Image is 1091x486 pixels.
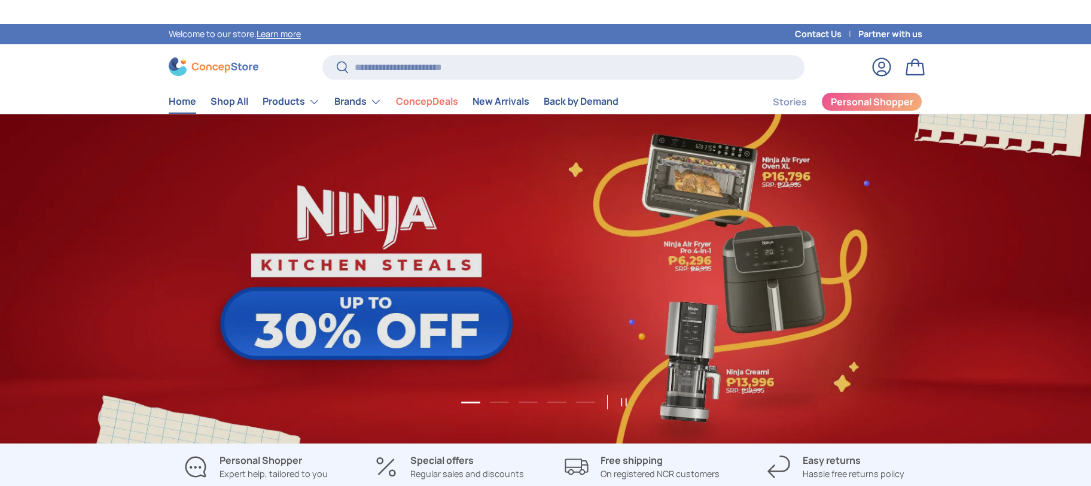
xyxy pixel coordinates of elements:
a: Stories [773,90,807,114]
a: Learn more [257,28,301,40]
img: ConcepStore [169,57,258,76]
strong: Free shipping [601,454,663,467]
a: Brands [334,90,382,114]
strong: Easy returns [803,454,861,467]
nav: Secondary [744,90,922,114]
summary: Brands [327,90,389,114]
a: Back by Demand [544,90,618,113]
a: Contact Us [795,28,858,41]
strong: Special offers [410,454,474,467]
a: Shop All [211,90,248,113]
nav: Primary [169,90,618,114]
p: On registered NCR customers [601,467,720,481]
strong: Personal Shopper [220,454,302,467]
a: Easy returns Hassle free returns policy [748,453,922,481]
span: Personal Shopper [831,97,913,107]
a: Free shipping On registered NCR customers [555,453,729,481]
a: Partner with us [858,28,922,41]
p: Regular sales and discounts [410,467,524,481]
a: New Arrivals [473,90,529,113]
p: Welcome to our store. [169,28,301,41]
a: Products [263,90,320,114]
a: Personal Shopper Expert help, tailored to you [169,453,343,481]
summary: Products [255,90,327,114]
p: Hassle free returns policy [803,467,904,481]
a: Home [169,90,196,113]
a: ConcepDeals [396,90,458,113]
a: Personal Shopper [821,92,922,111]
p: Expert help, tailored to you [220,467,328,481]
a: Special offers Regular sales and discounts [362,453,536,481]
